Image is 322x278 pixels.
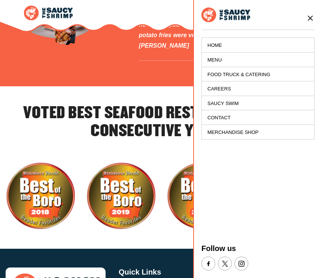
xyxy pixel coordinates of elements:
[202,96,314,111] a: Saucy Swim
[6,161,75,231] img: Best of the Boro
[202,81,314,96] a: Careers
[202,53,314,67] a: Menu
[167,161,236,231] img: Best of the Boro
[6,104,316,158] h2: VOTED BEST SEAFOOD RESTAURANT FOR 10 CONSECUTIVE YEARS!
[6,161,75,231] div: 5 / 10
[202,38,314,53] a: Home
[167,161,236,231] div: 7 / 10
[202,110,314,125] a: Contact
[201,243,236,254] span: Follow us
[202,125,314,139] a: Merchandise Shop
[201,8,250,22] img: logo
[86,161,155,231] img: Best of the Boro
[202,67,314,82] a: Food Truck & Catering
[86,161,155,231] div: 6 / 10
[24,6,73,20] img: logo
